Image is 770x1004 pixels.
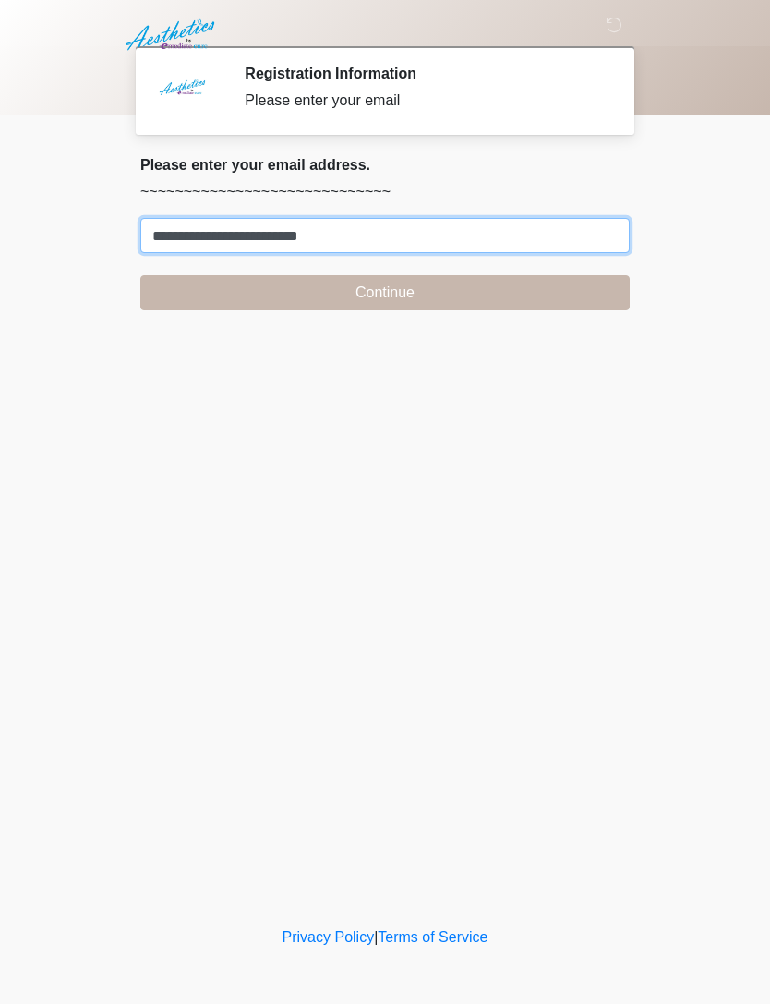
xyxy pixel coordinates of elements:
p: ~~~~~~~~~~~~~~~~~~~~~~~~~~~~~ [140,181,630,203]
img: Aesthetics by Emediate Cure Logo [122,14,223,56]
a: | [374,929,378,945]
a: Privacy Policy [283,929,375,945]
h2: Please enter your email address. [140,156,630,174]
img: Agent Avatar [154,65,210,120]
button: Continue [140,275,630,310]
h2: Registration Information [245,65,602,82]
div: Please enter your email [245,90,602,112]
a: Terms of Service [378,929,487,945]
